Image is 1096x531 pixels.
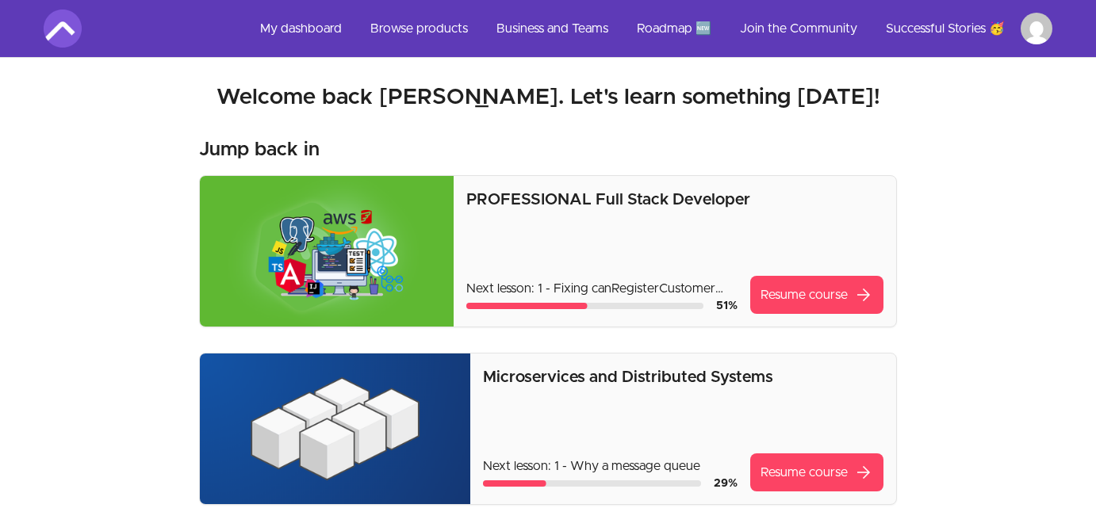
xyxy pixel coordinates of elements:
span: arrow_forward [854,463,873,482]
img: Amigoscode logo [44,10,82,48]
h3: Jump back in [199,137,320,162]
p: Microservices and Distributed Systems [483,366,883,388]
div: Course progress [466,303,703,309]
a: Roadmap 🆕 [624,10,724,48]
nav: Main [247,10,1052,48]
a: Browse products [358,10,481,48]
span: 51 % [716,300,738,311]
h2: Welcome back [PERSON_NAME]. Let's learn something [DATE]! [44,83,1052,112]
a: Join the Community [727,10,870,48]
span: arrow_forward [854,285,873,304]
a: Successful Stories 🥳 [873,10,1017,48]
img: Product image for Microservices and Distributed Systems [200,353,470,504]
p: PROFESSIONAL Full Stack Developer [466,189,883,211]
p: Next lesson: 1 - Why a message queue [483,457,738,476]
span: 29 % [714,478,738,489]
a: Resume coursearrow_forward [750,276,883,314]
a: Resume coursearrow_forward [750,453,883,491]
p: Next lesson: 1 - Fixing canRegisterCustomer Integration Test [466,279,738,298]
div: Course progress [483,480,701,487]
a: Business and Teams [484,10,621,48]
a: My dashboard [247,10,354,48]
img: Profile image for george magdy [1021,13,1052,44]
img: Product image for PROFESSIONAL Full Stack Developer [200,176,454,327]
